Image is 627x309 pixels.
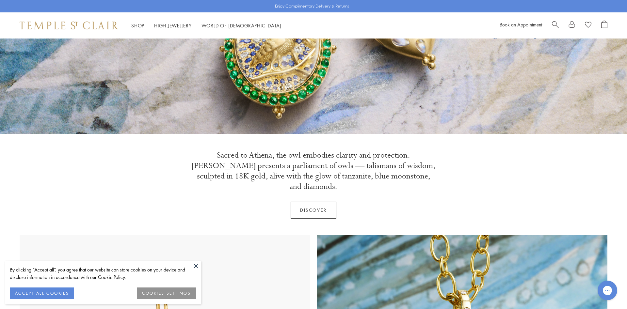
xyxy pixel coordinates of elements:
div: By clicking “Accept all”, you agree that our website can store cookies on your device and disclos... [10,266,196,281]
a: Book an Appointment [500,21,542,28]
a: Search [552,21,559,30]
img: Temple St. Clair [20,22,118,29]
a: High JewelleryHigh Jewellery [154,22,192,29]
a: View Wishlist [585,21,591,30]
button: ACCEPT ALL COOKIES [10,287,74,299]
p: Sacred to Athena, the owl embodies clarity and protection. [PERSON_NAME] presents a parliament of... [191,150,436,192]
a: Open Shopping Bag [601,21,607,30]
button: COOKIES SETTINGS [137,287,196,299]
a: World of [DEMOGRAPHIC_DATA]World of [DEMOGRAPHIC_DATA] [201,22,281,29]
nav: Main navigation [131,22,281,30]
a: ShopShop [131,22,144,29]
a: Discover [291,202,336,219]
iframe: Gorgias live chat messenger [594,278,620,302]
p: Enjoy Complimentary Delivery & Returns [275,3,349,9]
